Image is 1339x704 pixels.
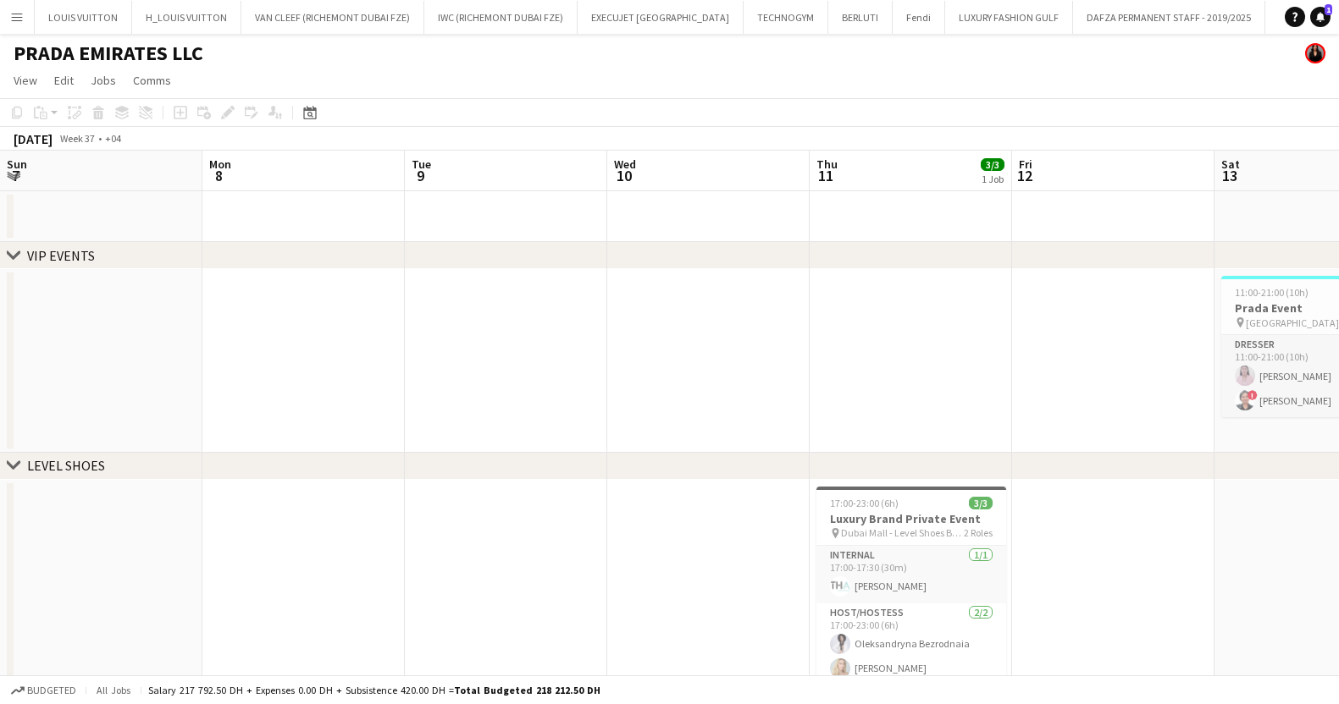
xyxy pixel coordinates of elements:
[1221,157,1240,172] span: Sat
[841,526,964,539] span: Dubai Mall - Level Shoes Boutique
[1019,157,1032,172] span: Fri
[424,1,578,34] button: IWC (RICHEMONT DUBAI FZE)
[56,132,98,145] span: Week 37
[54,73,74,88] span: Edit
[1325,4,1332,15] span: 1
[133,73,171,88] span: Comms
[614,157,636,172] span: Wed
[1016,166,1032,185] span: 12
[814,166,838,185] span: 11
[816,157,838,172] span: Thu
[1248,390,1258,400] span: !
[7,69,44,91] a: View
[4,166,27,185] span: 7
[945,1,1073,34] button: LUXURY FASHION GULF
[27,685,76,696] span: Budgeted
[1305,43,1325,63] app-user-avatar: Maria Fernandes
[27,247,95,264] div: VIP EVENTS
[7,157,27,172] span: Sun
[84,69,123,91] a: Jobs
[1235,286,1309,299] span: 11:00-21:00 (10h)
[412,157,431,172] span: Tue
[14,73,37,88] span: View
[1219,166,1240,185] span: 13
[91,73,116,88] span: Jobs
[105,132,121,145] div: +04
[47,69,80,91] a: Edit
[93,684,134,696] span: All jobs
[969,497,993,509] span: 3/3
[241,1,424,34] button: VAN CLEEF (RICHEMONT DUBAI FZE)
[409,166,431,185] span: 9
[816,511,1006,526] h3: Luxury Brand Private Event
[964,526,993,539] span: 2 Roles
[14,130,53,147] div: [DATE]
[14,41,203,66] h1: PRADA EMIRATES LLC
[830,497,899,509] span: 17:00-23:00 (6h)
[35,1,132,34] button: LOUIS VUITTON
[27,457,105,474] div: LEVEL SHOES
[1310,7,1331,27] a: 1
[816,546,1006,603] app-card-role: Internal1/117:00-17:30 (30m)[PERSON_NAME]
[209,157,231,172] span: Mon
[816,487,1006,685] app-job-card: 17:00-23:00 (6h)3/3Luxury Brand Private Event Dubai Mall - Level Shoes Boutique2 RolesInternal1/1...
[893,1,945,34] button: Fendi
[148,684,600,696] div: Salary 217 792.50 DH + Expenses 0.00 DH + Subsistence 420.00 DH =
[132,1,241,34] button: H_LOUIS VUITTON
[126,69,178,91] a: Comms
[8,681,79,700] button: Budgeted
[744,1,828,34] button: TECHNOGYM
[611,166,636,185] span: 10
[207,166,231,185] span: 8
[982,173,1004,185] div: 1 Job
[816,603,1006,685] app-card-role: Host/Hostess2/217:00-23:00 (6h)Oleksandryna Bezrodnaia[PERSON_NAME]
[454,684,600,696] span: Total Budgeted 218 212.50 DH
[828,1,893,34] button: BERLUTI
[981,158,1004,171] span: 3/3
[1073,1,1265,34] button: DAFZA PERMANENT STAFF - 2019/2025
[578,1,744,34] button: EXECUJET [GEOGRAPHIC_DATA]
